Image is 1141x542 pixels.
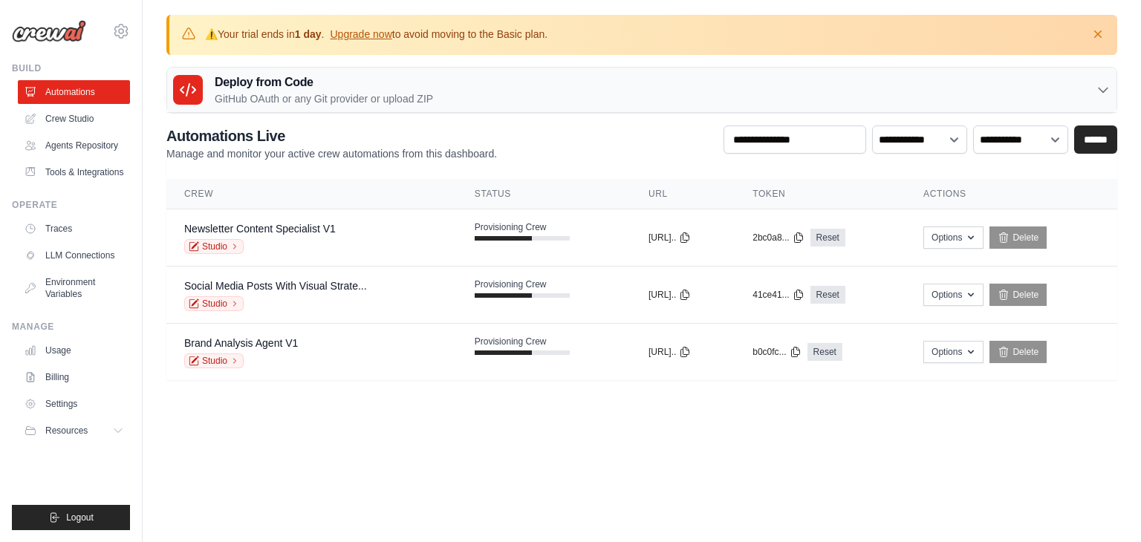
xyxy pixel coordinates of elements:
[475,221,547,233] span: Provisioning Crew
[18,392,130,416] a: Settings
[12,505,130,530] button: Logout
[475,336,547,347] span: Provisioning Crew
[752,289,804,301] button: 41ce41...
[810,229,845,246] a: Reset
[215,74,433,91] h3: Deploy from Code
[184,337,298,349] a: Brand Analysis Agent V1
[807,343,842,361] a: Reset
[752,232,804,244] button: 2bc0a8...
[12,62,130,74] div: Build
[631,179,735,209] th: URL
[166,179,457,209] th: Crew
[295,28,322,40] strong: 1 day
[923,226,984,249] button: Options
[989,341,1047,363] a: Delete
[184,239,244,254] a: Studio
[923,341,984,363] button: Options
[205,28,218,40] strong: ⚠️
[906,179,1117,209] th: Actions
[184,223,336,235] a: Newsletter Content Specialist V1
[752,346,801,358] button: b0c0fc...
[205,27,547,42] p: Your trial ends in . to avoid moving to the Basic plan.
[989,284,1047,306] a: Delete
[18,419,130,443] button: Resources
[18,80,130,104] a: Automations
[66,512,94,523] span: Logout
[18,134,130,157] a: Agents Repository
[18,365,130,389] a: Billing
[12,199,130,211] div: Operate
[18,107,130,131] a: Crew Studio
[184,296,244,311] a: Studio
[184,280,367,292] a: Social Media Posts With Visual Strate...
[215,91,433,106] p: GitHub OAuth or any Git provider or upload ZIP
[18,270,130,306] a: Environment Variables
[45,425,88,437] span: Resources
[166,125,497,146] h2: Automations Live
[330,28,391,40] a: Upgrade now
[457,179,631,209] th: Status
[735,179,906,209] th: Token
[18,244,130,267] a: LLM Connections
[184,353,244,368] a: Studio
[18,160,130,184] a: Tools & Integrations
[989,226,1047,249] a: Delete
[12,20,86,42] img: Logo
[18,217,130,241] a: Traces
[12,321,130,333] div: Manage
[166,146,497,161] p: Manage and monitor your active crew automations from this dashboard.
[475,278,547,290] span: Provisioning Crew
[810,286,845,304] a: Reset
[923,284,984,306] button: Options
[18,339,130,362] a: Usage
